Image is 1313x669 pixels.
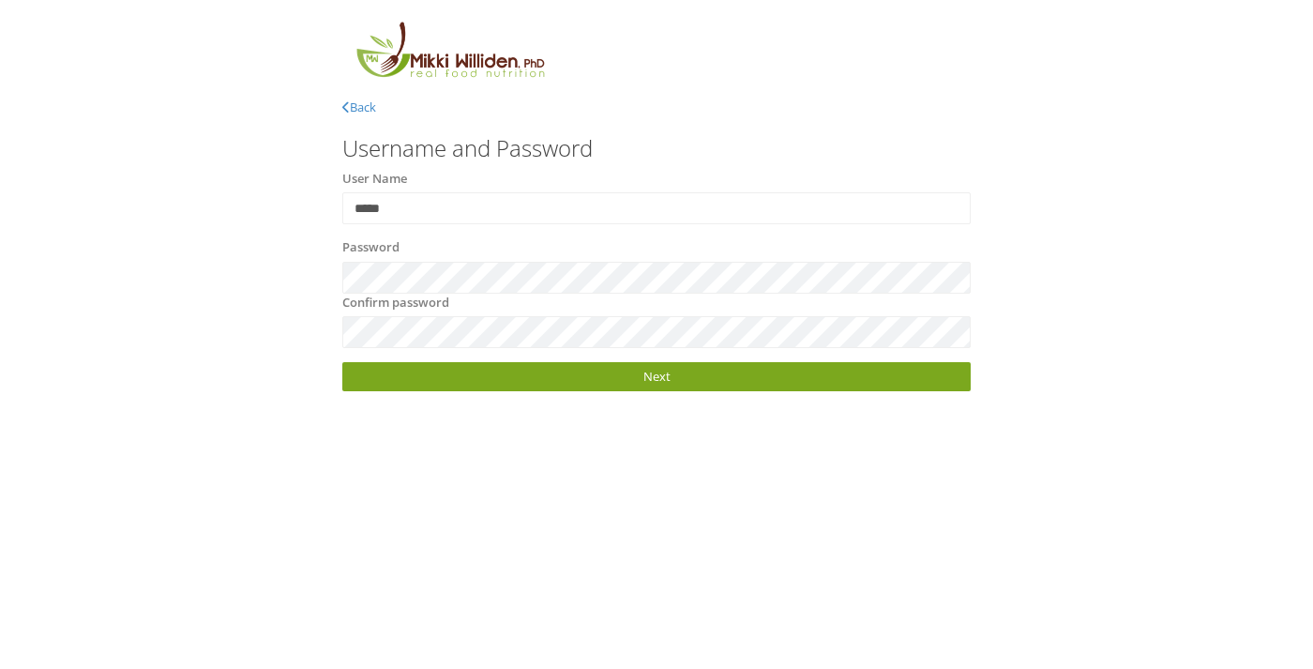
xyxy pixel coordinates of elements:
[342,170,407,189] label: User Name
[342,136,971,160] h3: Username and Password
[342,362,971,391] a: Next
[342,294,449,312] label: Confirm password
[342,238,400,257] label: Password
[342,19,556,89] img: MikkiLogoMain.png
[342,99,376,115] a: Back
